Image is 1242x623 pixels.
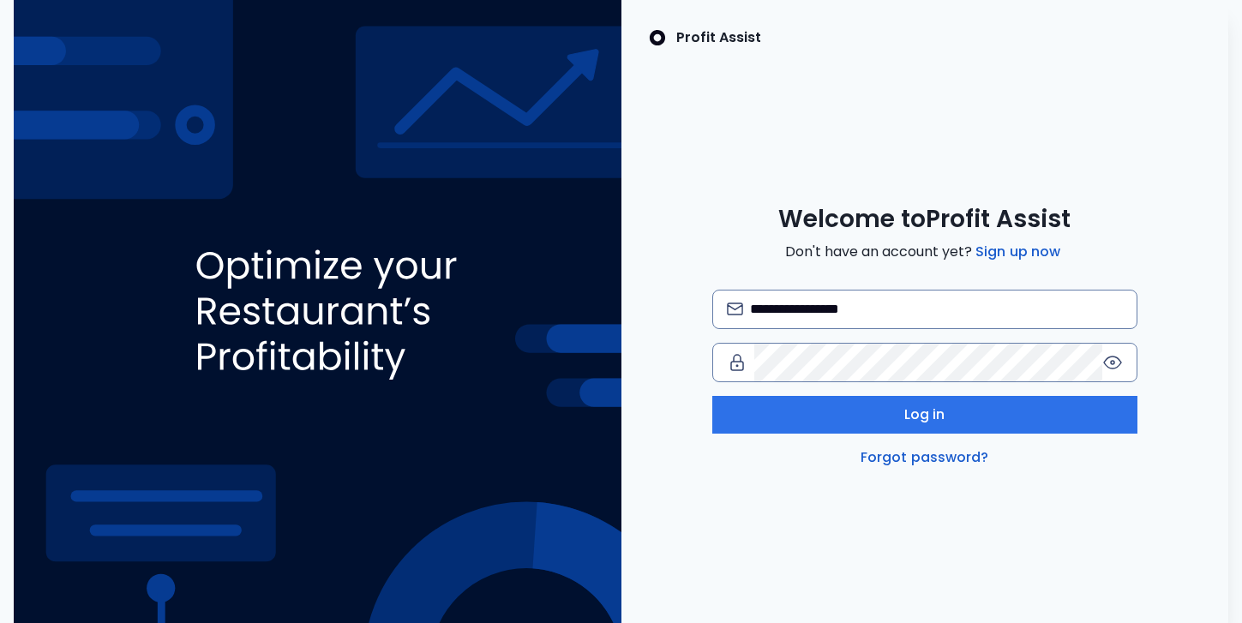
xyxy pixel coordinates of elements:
span: Don't have an account yet? [785,242,1064,262]
img: SpotOn Logo [649,27,666,48]
button: Log in [712,396,1137,434]
a: Sign up now [972,242,1064,262]
a: Forgot password? [857,447,993,468]
span: Log in [904,404,945,425]
p: Profit Assist [676,27,761,48]
img: email [727,303,743,315]
span: Welcome to Profit Assist [778,204,1071,235]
